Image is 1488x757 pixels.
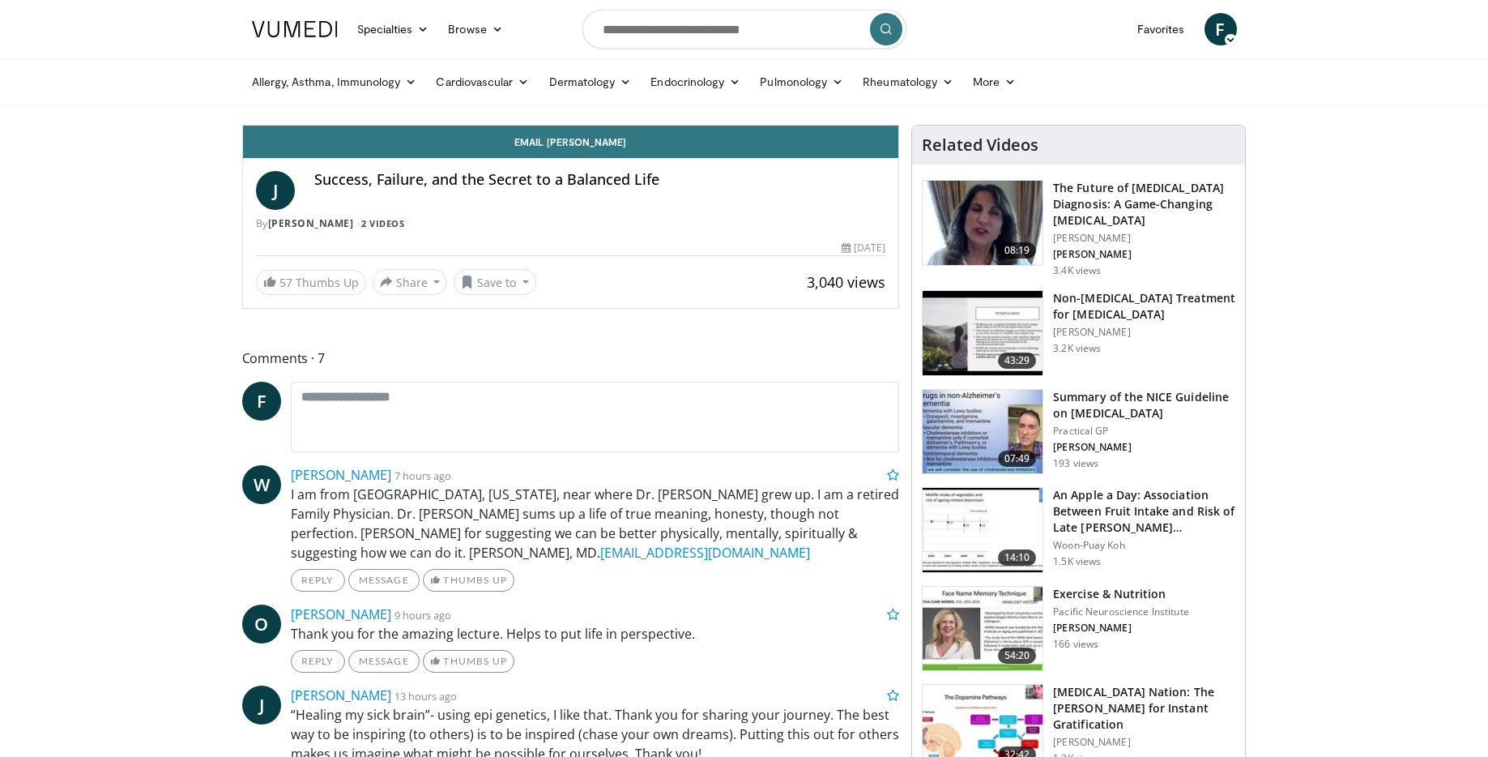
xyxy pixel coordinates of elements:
a: Pulmonology [750,66,853,98]
a: Rheumatology [853,66,963,98]
img: 4bf5c016-4c67-4e08-ac2c-e79619ba3a59.150x105_q85_crop-smart_upscale.jpg [923,587,1042,671]
h4: Related Videos [922,135,1038,155]
a: 14:10 An Apple a Day: Association Between Fruit Intake and Risk of Late [PERSON_NAME]… Woon-Puay ... [922,487,1235,573]
img: 8e949c61-8397-4eef-823a-95680e5d1ed1.150x105_q85_crop-smart_upscale.jpg [923,390,1042,474]
small: 7 hours ago [394,468,451,483]
a: J [256,171,295,210]
a: [PERSON_NAME] [291,605,391,623]
p: [PERSON_NAME] [1053,441,1235,454]
img: 0fb96a29-ee07-42a6-afe7-0422f9702c53.150x105_q85_crop-smart_upscale.jpg [923,488,1042,572]
a: Dermatology [539,66,642,98]
p: I am from [GEOGRAPHIC_DATA], [US_STATE], near where Dr. [PERSON_NAME] grew up. I am a retired Fam... [291,485,900,562]
div: [DATE] [842,241,885,255]
p: [PERSON_NAME] [1053,622,1189,635]
a: F [1204,13,1237,45]
a: Message [348,569,420,592]
a: 57 Thumbs Up [256,270,366,295]
a: Specialties [347,13,439,45]
a: W [242,465,281,504]
span: 3,040 views [807,272,885,292]
a: Reply [291,569,345,592]
a: 07:49 Summary of the NICE Guideline on [MEDICAL_DATA] Practical GP [PERSON_NAME] 193 views [922,389,1235,475]
h3: Summary of the NICE Guideline on [MEDICAL_DATA] [1053,389,1235,421]
h3: The Future of [MEDICAL_DATA] Diagnosis: A Game-Changing [MEDICAL_DATA] [1053,180,1235,229]
a: Browse [438,13,513,45]
p: 3.2K views [1053,342,1101,355]
a: J [242,686,281,725]
a: [PERSON_NAME] [291,466,391,484]
a: 2 Videos [356,216,410,230]
a: [PERSON_NAME] [291,686,391,704]
p: [PERSON_NAME] [1053,232,1235,245]
h3: Non-[MEDICAL_DATA] Treatment for [MEDICAL_DATA] [1053,290,1235,323]
p: [PERSON_NAME] [1053,326,1235,339]
small: 13 hours ago [394,689,457,704]
h3: An Apple a Day: Association Between Fruit Intake and Risk of Late [PERSON_NAME]… [1053,487,1235,536]
span: 54:20 [998,648,1037,664]
a: Thumbs Up [423,569,514,592]
p: [PERSON_NAME] [1053,736,1235,749]
a: More [963,66,1025,98]
a: 08:19 The Future of [MEDICAL_DATA] Diagnosis: A Game-Changing [MEDICAL_DATA] [PERSON_NAME] [PERSO... [922,180,1235,277]
a: O [242,605,281,644]
span: 43:29 [998,353,1037,369]
a: Endocrinology [641,66,750,98]
a: Cardiovascular [426,66,539,98]
button: Share [373,269,448,295]
span: 07:49 [998,451,1037,467]
a: F [242,382,281,421]
a: Favorites [1128,13,1195,45]
p: 3.4K views [1053,264,1101,277]
a: Email [PERSON_NAME] [243,126,899,158]
a: Reply [291,650,345,673]
h4: Success, Failure, and the Secret to a Balanced Life [314,171,886,189]
div: By [256,216,886,231]
span: 08:19 [998,242,1037,259]
p: [PERSON_NAME] [1053,248,1235,261]
a: 43:29 Non-[MEDICAL_DATA] Treatment for [MEDICAL_DATA] [PERSON_NAME] 3.2K views [922,290,1235,376]
a: Thumbs Up [423,650,514,673]
span: 57 [279,275,292,290]
p: 1.5K views [1053,555,1101,568]
p: Woon-Puay Koh [1053,539,1235,552]
p: 166 views [1053,638,1098,651]
img: VuMedi Logo [252,21,338,37]
button: Save to [454,269,536,295]
p: Pacific Neuroscience Institute [1053,605,1189,618]
a: Allergy, Asthma, Immunology [242,66,427,98]
a: [PERSON_NAME] [268,216,354,230]
p: 193 views [1053,457,1098,470]
span: Comments 7 [242,348,900,369]
h3: [MEDICAL_DATA] Nation: The [PERSON_NAME] for Instant Gratification [1053,684,1235,733]
h3: Exercise & Nutrition [1053,586,1189,602]
a: Message [348,650,420,673]
a: 54:20 Exercise & Nutrition Pacific Neuroscience Institute [PERSON_NAME] 166 views [922,586,1235,672]
input: Search topics, interventions [582,10,906,49]
img: eb9441ca-a77b-433d-ba99-36af7bbe84ad.150x105_q85_crop-smart_upscale.jpg [923,291,1042,375]
small: 9 hours ago [394,608,451,622]
a: [EMAIL_ADDRESS][DOMAIN_NAME] [600,544,810,562]
span: 14:10 [998,550,1037,566]
img: 5773f076-af47-4b25-9313-17a31d41bb95.150x105_q85_crop-smart_upscale.jpg [923,181,1042,265]
p: Thank you for the amazing lecture. Helps to put life in perspective. [291,624,900,644]
p: Practical GP [1053,425,1235,438]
